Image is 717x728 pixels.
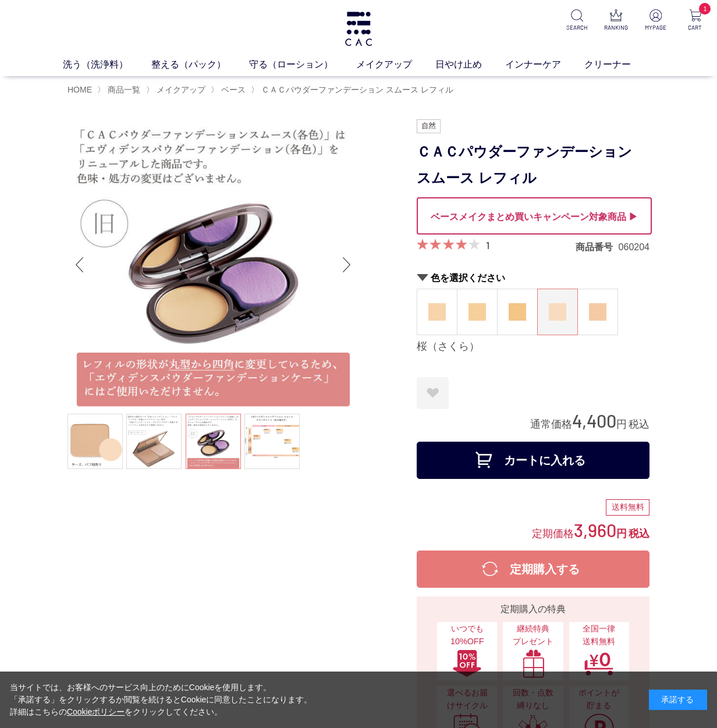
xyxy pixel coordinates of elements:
img: 全国一律送料無料 [584,649,614,678]
img: 自然 [417,119,441,133]
span: 商品一覧 [108,85,140,94]
li: 〉 [97,84,143,95]
span: 1 [699,3,711,15]
a: 商品一覧 [105,85,140,94]
button: カートに入れる [417,442,649,479]
a: HOME [68,85,92,94]
dt: 商品番号 [576,241,619,253]
span: 税込 [629,528,649,539]
a: Cookieポリシー [67,707,125,716]
div: 当サイトでは、お客様へのサービス向上のためにCookieを使用します。 「承諾する」をクリックするか閲覧を続けるとCookieに同意したことになります。 詳細はこちらの をクリックしてください。 [10,681,313,718]
li: 〉 [211,84,249,95]
dl: 小麦（こむぎ） [497,289,538,335]
a: 生成（きなり） [417,289,457,335]
span: 定期価格 [532,527,574,539]
a: メイクアップ [356,58,435,72]
a: 小麦（こむぎ） [498,289,537,335]
span: ＣＡＣパウダーファンデーション スムース レフィル [261,85,453,94]
div: 承諾する [649,690,707,710]
span: 継続特典 プレゼント [509,623,557,648]
img: logo [343,12,374,46]
a: メイクアップ [154,85,205,94]
span: メイクアップ [157,85,205,94]
div: 桜（さくら） [417,340,649,354]
a: 整える（パック） [151,58,249,72]
button: 定期購入する [417,551,649,588]
a: インナーケア [505,58,584,72]
span: 円 [616,528,627,539]
a: 日やけ止め [435,58,505,72]
img: 桜（さくら） [549,303,566,321]
span: ベース [221,85,246,94]
img: ＣＡＣパウダーファンデーション スムース レフィル 桜（さくら） [68,119,358,410]
dl: 薄紅（うすべに） [577,289,618,335]
a: RANKING [604,9,629,32]
p: RANKING [604,23,629,32]
h1: ＣＡＣパウダーファンデーション スムース レフィル [417,139,649,191]
a: クリーナー [584,58,654,72]
img: 薄紅（うすべに） [589,303,606,321]
div: Next slide [335,242,358,288]
img: 生成（きなり） [428,303,446,321]
a: お気に入りに登録する [417,377,449,409]
img: 継続特典プレゼント [518,649,548,678]
span: 税込 [629,418,649,430]
img: 小麦（こむぎ） [509,303,526,321]
p: MYPAGE [643,23,668,32]
a: 蜂蜜（はちみつ） [457,289,497,335]
span: 通常価格 [530,418,572,430]
li: 〉 [146,84,208,95]
a: MYPAGE [643,9,668,32]
dl: 桜（さくら） [537,289,578,335]
a: 守る（ローション） [249,58,356,72]
div: Previous slide [68,242,91,288]
span: 円 [616,418,627,430]
img: 蜂蜜（はちみつ） [468,303,486,321]
span: 3,960 [574,519,616,541]
p: SEARCH [565,23,590,32]
div: 送料無料 [606,499,649,516]
a: ＣＡＣパウダーファンデーション スムース レフィル [259,85,453,94]
a: ベース [219,85,246,94]
span: いつでも10%OFF [443,623,491,648]
a: 洗う（洗浄料） [63,58,151,72]
p: CART [683,23,708,32]
a: 薄紅（うすべに） [578,289,617,335]
div: 定期購入の特典 [421,602,645,616]
a: SEARCH [565,9,590,32]
a: 1 CART [683,9,708,32]
img: いつでも10%OFF [452,649,482,678]
li: 〉 [251,84,456,95]
span: 全国一律 送料無料 [575,623,623,648]
span: 4,400 [572,410,616,431]
dd: 060204 [619,241,649,253]
h2: 色を選択ください [417,272,649,284]
a: 1 [486,239,489,251]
